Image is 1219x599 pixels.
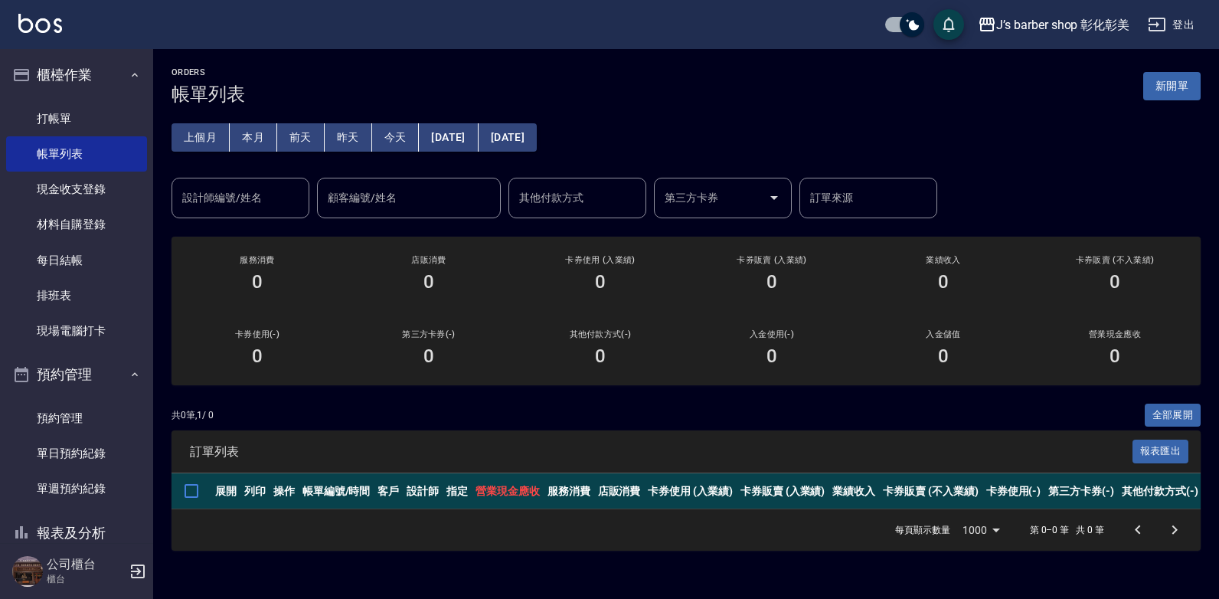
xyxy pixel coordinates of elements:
a: 單週預約紀錄 [6,471,147,506]
h3: 0 [766,271,777,293]
img: Person [12,556,43,587]
h3: 0 [595,345,606,367]
h2: 店販消費 [361,255,496,265]
h2: 卡券使用(-) [190,329,325,339]
button: 昨天 [325,123,372,152]
h2: 業績收入 [876,255,1011,265]
th: 卡券使用 (入業績) [644,473,737,509]
th: 第三方卡券(-) [1044,473,1118,509]
a: 報表匯出 [1132,444,1189,458]
div: 1000 [956,509,1005,551]
button: 前天 [277,123,325,152]
th: 客戶 [374,473,403,509]
h3: 0 [423,345,434,367]
a: 新開單 [1143,78,1201,93]
button: [DATE] [479,123,537,152]
div: J’s barber shop 彰化彰美 [996,15,1129,34]
h3: 0 [423,271,434,293]
button: 全部展開 [1145,404,1201,427]
button: save [933,9,964,40]
th: 展開 [211,473,240,509]
th: 業績收入 [828,473,879,509]
a: 預約管理 [6,401,147,436]
th: 指定 [443,473,472,509]
th: 營業現金應收 [472,473,544,509]
th: 卡券使用(-) [982,473,1045,509]
th: 店販消費 [594,473,645,509]
h3: 0 [938,271,949,293]
th: 服務消費 [544,473,594,509]
button: 上個月 [172,123,230,152]
p: 櫃台 [47,572,125,586]
h3: 服務消費 [190,255,325,265]
h3: 0 [938,345,949,367]
a: 現場電腦打卡 [6,313,147,349]
span: 訂單列表 [190,444,1132,460]
button: 新開單 [1143,72,1201,100]
th: 其他付款方式(-) [1118,473,1202,509]
h2: 第三方卡券(-) [361,329,496,339]
h2: 卡券使用 (入業績) [533,255,668,265]
button: 報表及分析 [6,513,147,553]
h3: 0 [1110,345,1120,367]
a: 排班表 [6,278,147,313]
th: 帳單編號/時間 [299,473,374,509]
h2: 卡券販賣 (入業績) [704,255,839,265]
h2: 入金儲值 [876,329,1011,339]
button: 登出 [1142,11,1201,39]
h2: 其他付款方式(-) [533,329,668,339]
h3: 帳單列表 [172,83,245,105]
h2: 卡券販賣 (不入業績) [1047,255,1182,265]
img: Logo [18,14,62,33]
button: 報表匯出 [1132,440,1189,463]
a: 打帳單 [6,101,147,136]
p: 每頁顯示數量 [895,523,950,537]
h3: 0 [252,345,263,367]
h2: ORDERS [172,67,245,77]
a: 現金收支登錄 [6,172,147,207]
h3: 0 [766,345,777,367]
p: 第 0–0 筆 共 0 筆 [1030,523,1104,537]
button: 本月 [230,123,277,152]
p: 共 0 筆, 1 / 0 [172,408,214,422]
button: J’s barber shop 彰化彰美 [972,9,1136,41]
th: 列印 [240,473,270,509]
a: 單日預約紀錄 [6,436,147,471]
th: 卡券販賣 (不入業績) [879,473,982,509]
a: 帳單列表 [6,136,147,172]
button: 預約管理 [6,355,147,394]
th: 操作 [270,473,299,509]
h2: 營業現金應收 [1047,329,1182,339]
h3: 0 [1110,271,1120,293]
h5: 公司櫃台 [47,557,125,572]
button: Open [762,185,786,210]
h3: 0 [252,271,263,293]
a: 每日結帳 [6,243,147,278]
button: 櫃檯作業 [6,55,147,95]
button: [DATE] [419,123,478,152]
button: 今天 [372,123,420,152]
h2: 入金使用(-) [704,329,839,339]
th: 卡券販賣 (入業績) [737,473,829,509]
h3: 0 [595,271,606,293]
a: 材料自購登錄 [6,207,147,242]
th: 設計師 [403,473,443,509]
